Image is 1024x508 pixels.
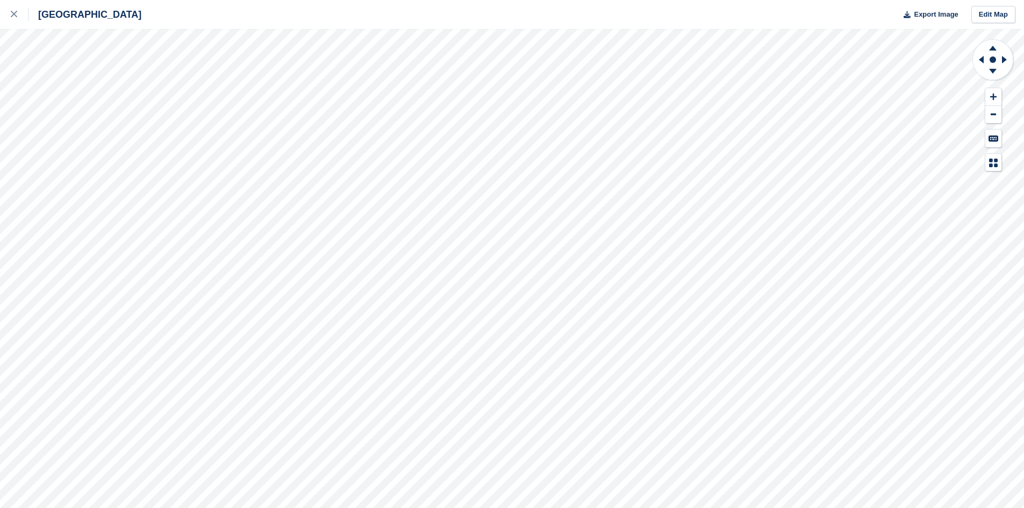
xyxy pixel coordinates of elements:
span: Export Image [914,9,958,20]
button: Export Image [897,6,958,24]
button: Keyboard Shortcuts [985,130,1001,147]
a: Edit Map [971,6,1015,24]
button: Zoom Out [985,106,1001,124]
button: Map Legend [985,154,1001,171]
button: Zoom In [985,88,1001,106]
div: [GEOGRAPHIC_DATA] [28,8,141,21]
